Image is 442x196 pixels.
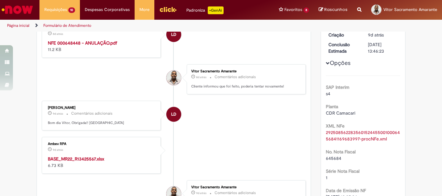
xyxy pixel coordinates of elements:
div: 18/08/2025 15:49:19 [368,32,398,38]
a: Página inicial [7,23,29,28]
a: Rascunhos [319,7,348,13]
span: 10 [68,7,75,13]
dt: Criação [324,32,363,38]
div: 11.2 KB [48,40,156,53]
span: s4 [326,91,330,97]
p: Bom dia Vitor, Obrigada!! [GEOGRAPHIC_DATA] [48,120,156,126]
div: Vitor Sacramento Amarante [166,70,181,85]
span: Favoritos [284,6,302,13]
span: Rascunhos [324,6,348,13]
span: 9d atrás [53,112,63,116]
div: Padroniza [186,6,224,14]
time: 19/08/2025 11:30:36 [53,112,63,116]
span: 9d atrás [368,32,384,38]
span: 645684 [326,155,341,161]
time: 19/08/2025 10:57:42 [196,191,206,195]
p: +GenAi [208,6,224,14]
span: LD [171,107,176,122]
span: 1 [326,175,327,181]
div: Ambev RPA [48,142,156,146]
span: 8 [304,7,309,13]
b: Planta [326,104,338,109]
small: Comentários adicionais [215,74,256,80]
div: 6.73 KB [48,156,156,169]
div: Vitor Sacramento Amarante [191,185,299,189]
div: Larissa Davide [166,107,181,122]
small: Comentários adicionais [71,111,113,116]
div: Vitor Sacramento Amarante [191,69,299,73]
a: Download de 29250856228356015244550010006456841169683997-procNFe.xml [326,129,400,142]
img: click_logo_yellow_360x200.png [159,5,177,14]
span: Requisições [44,6,67,13]
b: No. Nota Fiscal [326,149,356,155]
b: Série Nota Fiscal [326,168,359,174]
div: Larissa Davide [166,27,181,42]
time: 20/08/2025 10:01:17 [53,32,63,36]
a: BASE_MR22_R13425567.xlsx [48,156,104,162]
span: CDR Camacari [326,110,355,116]
b: Data de Emissão NF [326,188,366,193]
span: 8d atrás [53,32,63,36]
a: NFE 000648448 - ANULAÇÃO.pdf [48,40,117,46]
ul: Trilhas de página [5,20,290,32]
span: 8d atrás [196,75,206,79]
span: Despesas Corporativas [85,6,130,13]
a: Formulário de Atendimento [43,23,91,28]
dt: Conclusão Estimada [324,41,363,54]
div: [PERSON_NAME] [48,106,156,110]
b: XML NFe [326,123,345,129]
time: 19/08/2025 11:15:41 [53,148,63,152]
time: 18/08/2025 15:49:19 [368,32,384,38]
time: 19/08/2025 15:29:56 [196,75,206,79]
span: 9d atrás [196,191,206,195]
p: Cliente informou que foi feito, poderia tentar novamente! [191,84,299,89]
img: ServiceNow [1,3,34,16]
small: Comentários adicionais [215,190,256,196]
span: More [139,6,149,13]
span: 9d atrás [53,148,63,152]
b: SAP Interim [326,84,349,90]
span: Vitor Sacramento Amarante [383,7,437,12]
div: [DATE] 13:46:23 [368,41,398,54]
span: LD [171,27,176,42]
